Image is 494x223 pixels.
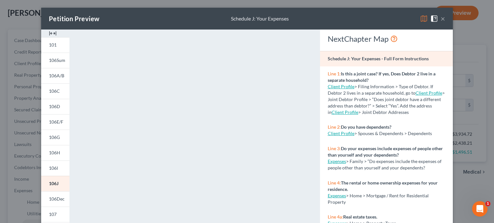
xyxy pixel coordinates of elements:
[328,84,433,96] span: > Filing Information > Type of Debtor. If Debtor 2 lives in a separate household, go to
[49,165,58,171] span: 106I
[441,15,445,22] button: ×
[49,211,57,217] span: 107
[41,114,69,130] a: 106E/F
[41,160,69,176] a: 106I
[485,201,490,206] span: 1
[328,159,442,170] span: > Family > “Do expenses include the expenses of people other than yourself and your dependents?
[41,83,69,99] a: 106C
[328,56,429,61] strong: Schedule J: Your Expenses - Full Form Instructions
[328,180,341,185] span: Line 4:
[328,146,341,151] span: Line 3:
[49,104,60,109] span: 106D
[328,131,354,136] a: Client Profile
[328,90,445,115] span: > Joint Debtor Profile > “Does joint debtor have a different address than debtor?” > Select “Yes”...
[328,124,341,130] span: Line 2:
[328,214,343,219] span: Line 4a:
[41,176,69,191] a: 106J
[328,159,346,164] a: Expenses
[49,57,65,63] span: 106Sum
[49,196,65,202] span: 106Dec
[41,99,69,114] a: 106D
[231,15,289,22] div: Schedule J: Your Expenses
[49,181,59,186] span: 106J
[49,14,99,23] div: Petition Preview
[472,201,488,217] iframe: Intercom live chat
[343,214,377,219] strong: Real estate taxes.
[430,15,438,22] img: help-close-5ba153eb36485ed6c1ea00a893f15db1cb9b99d6cae46e1a8edb6c62d00a1a76.svg
[41,207,69,222] a: 107
[49,30,57,37] img: expand-e0f6d898513216a626fdd78e52531dac95497ffd26381d4c15ee2fc46db09dca.svg
[328,71,341,76] span: Line 1:
[354,131,432,136] span: > Spouses & Dependents > Dependents
[328,34,445,44] div: NextChapter Map
[332,109,409,115] span: > Joint Debtor Addresses
[41,53,69,68] a: 106Sum
[41,191,69,207] a: 106Dec
[328,146,443,158] strong: Do your expenses include expenses of people other than yourself and your dependents?
[41,68,69,83] a: 106A/B
[328,180,438,192] strong: The rental or home ownership expenses for your residence.
[328,71,435,83] strong: Is this a joint case? If yes, Does Debtor 2 live in a separate household?
[41,130,69,145] a: 106G
[49,150,60,155] span: 106H
[49,88,60,94] span: 106C
[341,124,391,130] strong: Do you have dependents?
[49,73,64,78] span: 106A/B
[49,134,60,140] span: 106G
[328,84,354,89] a: Client Profile
[41,37,69,53] a: 101
[420,15,428,22] img: map-eea8200ae884c6f1103ae1953ef3d486a96c86aabb227e865a55264e3737af1f.svg
[416,90,442,96] a: Client Profile
[328,193,346,198] a: Expenses
[332,109,358,115] a: Client Profile
[41,145,69,160] a: 106H
[49,119,63,124] span: 106E/F
[49,42,57,47] span: 101
[328,193,429,205] span: > Home > Mortgage / Rent for Residential Property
